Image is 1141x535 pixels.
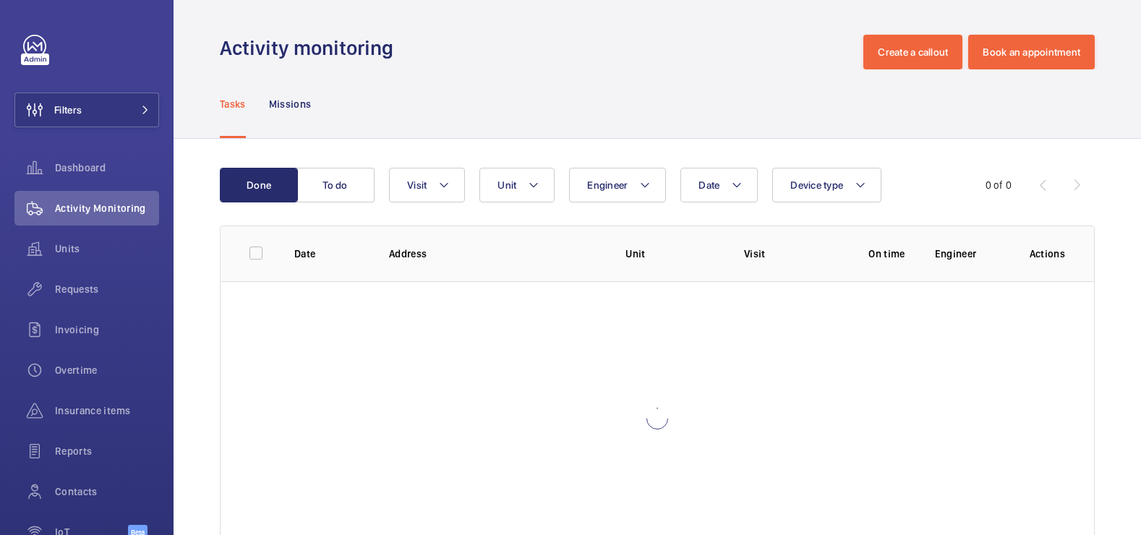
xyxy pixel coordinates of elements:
span: Requests [55,282,159,296]
p: Unit [625,247,721,261]
p: On time [863,247,912,261]
span: Date [698,179,719,191]
span: Units [55,241,159,256]
span: Contacts [55,484,159,499]
p: Missions [269,97,312,111]
button: Engineer [569,168,666,202]
span: Dashboard [55,160,159,175]
span: Insurance items [55,403,159,418]
span: Filters [54,103,82,117]
button: Visit [389,168,465,202]
p: Visit [744,247,839,261]
p: Date [294,247,366,261]
p: Tasks [220,97,246,111]
span: Reports [55,444,159,458]
button: Date [680,168,758,202]
button: Book an appointment [968,35,1095,69]
p: Engineer [935,247,1007,261]
span: Unit [497,179,516,191]
p: Actions [1030,247,1065,261]
button: Device type [772,168,881,202]
button: Create a callout [863,35,962,69]
div: 0 of 0 [986,178,1012,192]
button: Unit [479,168,555,202]
span: Activity Monitoring [55,201,159,215]
p: Address [389,247,602,261]
span: Overtime [55,363,159,377]
h1: Activity monitoring [220,35,402,61]
span: Visit [407,179,427,191]
span: Device type [790,179,843,191]
span: Engineer [587,179,628,191]
span: Invoicing [55,322,159,337]
button: To do [296,168,375,202]
button: Filters [14,93,159,127]
button: Done [220,168,298,202]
